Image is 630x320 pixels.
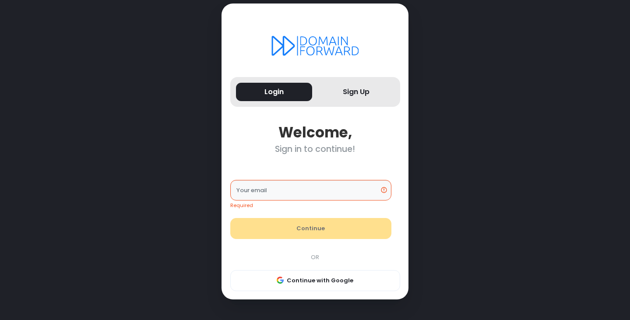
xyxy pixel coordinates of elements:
[230,124,400,141] div: Welcome,
[230,202,392,209] div: Required
[318,83,394,102] button: Sign Up
[230,270,400,291] button: Continue with Google
[236,83,313,102] button: Login
[226,253,405,262] div: OR
[230,144,400,154] div: Sign in to continue!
